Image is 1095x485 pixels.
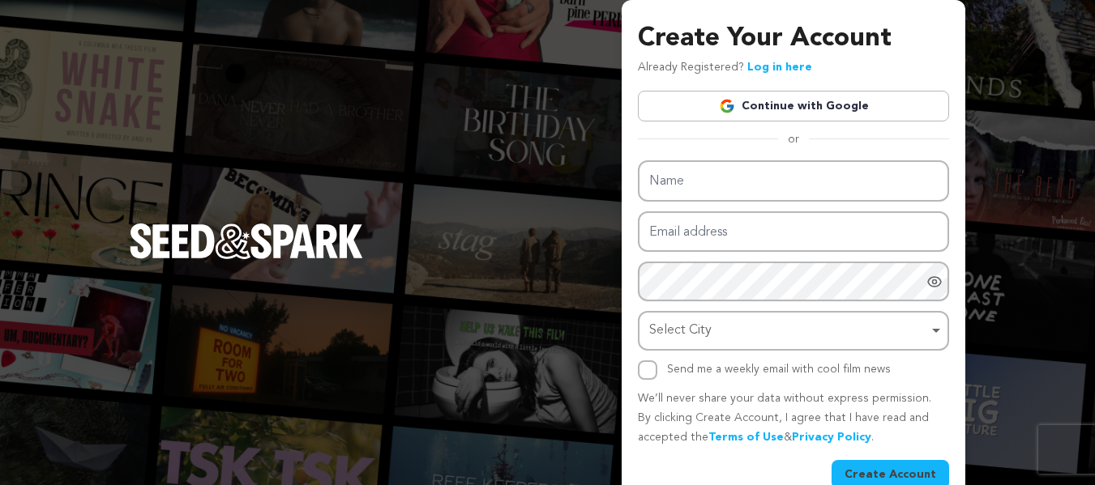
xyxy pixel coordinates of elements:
input: Name [638,160,949,202]
span: or [778,131,809,147]
label: Send me a weekly email with cool film news [667,364,891,375]
img: Google logo [719,98,735,114]
a: Show password as plain text. Warning: this will display your password on the screen. [926,274,943,290]
input: Email address [638,211,949,253]
a: Log in here [747,62,812,73]
p: Already Registered? [638,58,812,78]
a: Terms of Use [708,432,784,443]
div: Select City [649,319,928,342]
h3: Create Your Account [638,19,949,58]
a: Privacy Policy [792,432,871,443]
p: We’ll never share your data without express permission. By clicking Create Account, I agree that ... [638,389,949,447]
img: Seed&Spark Logo [130,223,363,259]
a: Continue with Google [638,91,949,121]
a: Seed&Spark Homepage [130,223,363,291]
